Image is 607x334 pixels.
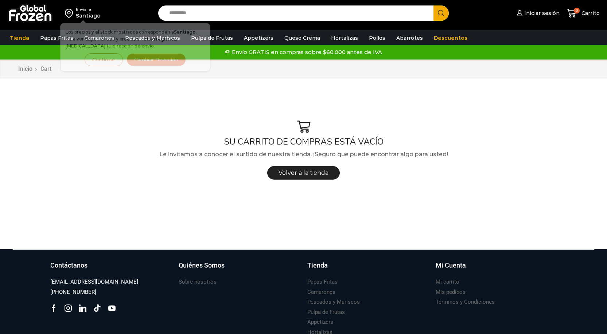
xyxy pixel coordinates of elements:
[179,278,217,286] h3: Sobre nosotros
[430,31,471,45] a: Descuentos
[50,288,96,296] h3: [PHONE_NUMBER]
[307,308,345,316] h3: Pulpa de Frutas
[50,278,138,286] h3: [EMAIL_ADDRESS][DOMAIN_NAME]
[327,31,362,45] a: Hortalizas
[76,12,101,19] div: Santiago
[580,9,600,17] span: Carrito
[433,5,449,21] button: Search button
[65,7,76,19] img: address-field-icon.svg
[307,307,345,317] a: Pulpa de Frutas
[307,261,328,270] h3: Tienda
[240,31,277,45] a: Appetizers
[13,150,594,159] p: Le invitamos a conocer el surtido de nuestra tienda. ¡Seguro que puede encontrar algo para usted!
[436,288,466,296] h3: Mis pedidos
[515,6,559,20] a: Iniciar sesión
[127,53,186,66] button: Cambiar Dirección
[179,261,225,270] h3: Quiénes Somos
[365,31,389,45] a: Pollos
[18,65,33,73] a: Inicio
[307,288,335,296] h3: Camarones
[13,137,594,147] h1: SU CARRITO DE COMPRAS ESTÁ VACÍO
[436,278,459,286] h3: Mi carrito
[436,277,459,287] a: Mi carrito
[307,287,335,297] a: Camarones
[436,261,466,270] h3: Mi Cuenta
[436,298,495,306] h3: Términos y Condiciones
[307,261,429,277] a: Tienda
[50,261,172,277] a: Contáctanos
[307,318,333,326] h3: Appetizers
[522,9,560,17] span: Iniciar sesión
[436,287,466,297] a: Mis pedidos
[307,298,360,306] h3: Pescados y Mariscos
[36,31,77,45] a: Papas Fritas
[436,261,557,277] a: Mi Cuenta
[85,53,123,66] button: Continuar
[40,65,51,72] span: Cart
[393,31,427,45] a: Abarrotes
[267,166,340,180] a: Volver a la tienda
[574,8,580,14] span: 0
[76,7,101,12] div: Enviar a
[50,261,87,270] h3: Contáctanos
[66,28,205,50] p: Los precios y el stock mostrados corresponden a . Para ver disponibilidad y precios en otras regi...
[307,317,333,327] a: Appetizers
[179,261,300,277] a: Quiénes Somos
[307,277,338,287] a: Papas Fritas
[567,5,600,22] a: 0 Carrito
[436,297,495,307] a: Términos y Condiciones
[307,297,360,307] a: Pescados y Mariscos
[279,169,328,176] span: Volver a la tienda
[6,31,33,45] a: Tienda
[50,277,138,287] a: [EMAIL_ADDRESS][DOMAIN_NAME]
[307,278,338,286] h3: Papas Fritas
[50,287,96,297] a: [PHONE_NUMBER]
[281,31,324,45] a: Queso Crema
[174,29,196,35] strong: Santiago
[179,277,217,287] a: Sobre nosotros
[187,31,237,45] a: Pulpa de Frutas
